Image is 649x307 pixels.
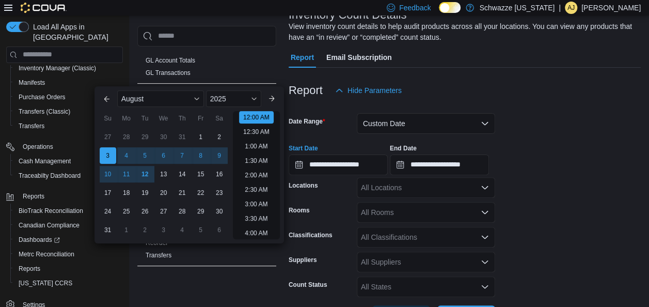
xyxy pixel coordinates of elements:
[239,126,274,138] li: 12:30 AM
[19,190,123,203] span: Reports
[137,185,153,201] div: day-19
[241,140,272,152] li: 1:00 AM
[146,252,171,259] a: Transfers
[481,183,489,192] button: Open list of options
[137,54,276,83] div: Finance
[19,207,83,215] span: BioTrack Reconciliation
[14,263,44,275] a: Reports
[19,93,66,101] span: Purchase Orders
[10,104,127,119] button: Transfers (Classic)
[137,147,153,164] div: day-5
[19,250,74,258] span: Metrc Reconciliation
[241,169,272,181] li: 2:00 AM
[14,234,64,246] a: Dashboards
[19,172,81,180] span: Traceabilty Dashboard
[19,108,70,116] span: Transfers (Classic)
[390,155,489,175] input: Press the down key to open a popover containing a calendar.
[14,120,49,132] a: Transfers
[14,234,123,246] span: Dashboards
[146,275,254,286] button: Loyalty
[211,222,228,238] div: day-6
[19,236,60,244] span: Dashboards
[174,147,191,164] div: day-7
[211,110,228,127] div: Sa
[481,258,489,266] button: Open list of options
[118,185,135,201] div: day-18
[193,185,209,201] div: day-22
[14,170,85,182] a: Traceabilty Dashboard
[174,129,191,145] div: day-31
[567,2,575,14] span: AJ
[174,166,191,182] div: day-14
[155,129,172,145] div: day-30
[174,203,191,220] div: day-28
[14,205,87,217] a: BioTrack Reconciliation
[19,190,49,203] button: Reports
[19,157,71,165] span: Cash Management
[241,227,272,239] li: 4:00 AM
[14,277,76,289] a: [US_STATE] CCRS
[14,248,78,260] a: Metrc Reconciliation
[14,155,75,167] a: Cash Management
[146,275,171,286] h3: Loyalty
[174,222,191,238] div: day-4
[29,22,123,42] span: Load All Apps in [GEOGRAPHIC_DATA]
[14,277,123,289] span: Washington CCRS
[137,222,153,238] div: day-2
[155,110,172,127] div: We
[331,80,406,101] button: Hide Parameters
[10,61,127,75] button: Inventory Manager (Classic)
[241,212,272,225] li: 3:30 AM
[326,47,392,68] span: Email Subscription
[14,62,123,74] span: Inventory Manager (Classic)
[14,219,123,232] span: Canadian Compliance
[289,206,310,214] label: Rooms
[14,205,123,217] span: BioTrack Reconciliation
[100,203,116,220] div: day-24
[239,111,274,124] li: 12:00 AM
[559,2,561,14] p: |
[14,120,123,132] span: Transfers
[100,110,116,127] div: Su
[99,128,229,239] div: August, 2025
[137,166,153,182] div: day-12
[10,233,127,247] a: Dashboards
[289,256,317,264] label: Suppliers
[155,185,172,201] div: day-20
[118,166,135,182] div: day-11
[565,2,577,14] div: Arcelia Johnson
[100,185,116,201] div: day-17
[10,218,127,233] button: Canadian Compliance
[19,221,80,229] span: Canadian Compliance
[14,155,123,167] span: Cash Management
[263,90,280,107] button: Next month
[14,219,84,232] a: Canadian Compliance
[10,90,127,104] button: Purchase Orders
[479,2,555,14] p: Schwazze [US_STATE]
[155,147,172,164] div: day-6
[100,129,116,145] div: day-27
[14,91,70,103] a: Purchase Orders
[19,79,45,87] span: Manifests
[357,113,495,134] button: Custom Date
[10,75,127,90] button: Manifests
[100,166,116,182] div: day-10
[241,198,272,210] li: 3:00 AM
[289,144,318,152] label: Start Date
[19,279,72,287] span: [US_STATE] CCRS
[289,21,636,43] div: View inventory count details to help audit products across all your locations. You can view any p...
[21,3,67,13] img: Cova
[289,181,318,190] label: Locations
[137,110,153,127] div: Tu
[390,144,417,152] label: End Date
[100,222,116,238] div: day-31
[155,222,172,238] div: day-3
[174,110,191,127] div: Th
[211,203,228,220] div: day-30
[118,110,135,127] div: Mo
[137,129,153,145] div: day-29
[118,203,135,220] div: day-25
[14,76,49,89] a: Manifests
[23,192,44,201] span: Reports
